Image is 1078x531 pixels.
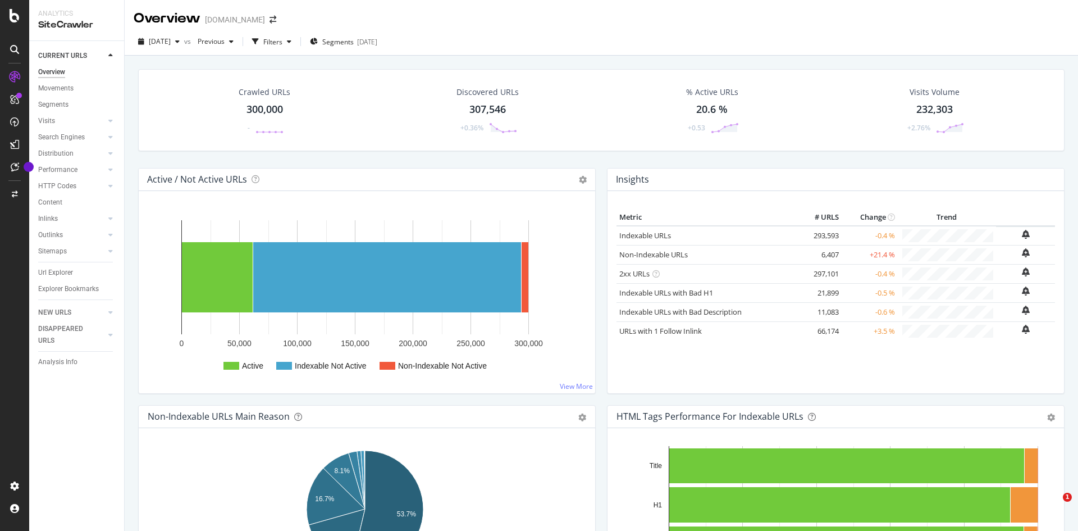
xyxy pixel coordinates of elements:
[38,246,67,257] div: Sitemaps
[38,9,115,19] div: Analytics
[38,323,95,347] div: DISAPPEARED URLS
[38,229,63,241] div: Outlinks
[315,495,334,503] text: 16.7%
[619,326,702,336] a: URLs with 1 Follow Inlink
[38,213,58,225] div: Inlinks
[842,302,898,321] td: -0.6 %
[227,339,252,348] text: 50,000
[898,209,996,226] th: Trend
[269,16,276,24] div: arrow-right-arrow-left
[38,213,105,225] a: Inlinks
[654,501,663,509] text: H1
[38,83,74,94] div: Movements
[916,102,953,117] div: 232,303
[322,37,354,47] span: Segments
[560,382,593,391] a: View More
[797,226,842,246] td: 293,593
[842,226,898,246] td: -0.4 %
[1022,306,1030,315] div: bell-plus
[38,19,115,31] div: SiteCrawler
[147,172,247,187] h4: Active / Not Active URLs
[38,131,85,143] div: Search Engines
[283,339,312,348] text: 100,000
[514,339,543,348] text: 300,000
[305,33,382,51] button: Segments[DATE]
[38,267,73,279] div: Url Explorer
[38,283,99,295] div: Explorer Bookmarks
[38,356,116,368] a: Analysis Info
[38,148,105,160] a: Distribution
[38,180,76,192] div: HTTP Codes
[579,176,587,184] i: Options
[148,209,582,384] div: A chart.
[148,411,290,422] div: Non-Indexable URLs Main Reason
[910,87,960,98] div: Visits Volume
[797,321,842,341] td: 66,174
[842,209,898,226] th: Change
[134,9,200,28] div: Overview
[248,33,296,51] button: Filters
[193,37,225,46] span: Previous
[341,339,369,348] text: 150,000
[797,245,842,264] td: 6,407
[686,87,738,98] div: % Active URLs
[469,102,506,117] div: 307,546
[797,302,842,321] td: 11,083
[399,339,427,348] text: 200,000
[246,102,283,117] div: 300,000
[619,288,713,298] a: Indexable URLs with Bad H1
[38,307,71,319] div: NEW URLS
[797,283,842,302] td: 21,899
[239,87,290,98] div: Crawled URLs
[263,37,282,47] div: Filters
[842,283,898,302] td: -0.5 %
[38,99,68,111] div: Segments
[38,197,116,208] a: Content
[38,229,105,241] a: Outlinks
[1063,493,1072,502] span: 1
[619,269,650,279] a: 2xx URLs
[797,264,842,283] td: 297,101
[38,283,116,295] a: Explorer Bookmarks
[335,467,350,475] text: 8.1%
[397,510,416,518] text: 53.7%
[38,180,105,192] a: HTTP Codes
[38,164,105,176] a: Performance
[205,14,265,25] div: [DOMAIN_NAME]
[24,162,34,172] div: Tooltip anchor
[38,356,77,368] div: Analysis Info
[456,87,519,98] div: Discovered URLs
[1022,230,1030,239] div: bell-plus
[616,411,803,422] div: HTML Tags Performance for Indexable URLs
[38,323,105,347] a: DISAPPEARED URLS
[38,307,105,319] a: NEW URLS
[619,249,688,260] a: Non-Indexable URLs
[1022,325,1030,334] div: bell-plus
[38,148,74,160] div: Distribution
[38,50,105,62] a: CURRENT URLS
[650,462,663,470] text: Title
[184,37,193,46] span: vs
[38,246,105,257] a: Sitemaps
[688,123,705,133] div: +0.53
[38,99,116,111] a: Segments
[180,339,184,348] text: 0
[1022,267,1030,276] div: bell-plus
[38,66,116,78] a: Overview
[193,33,238,51] button: Previous
[456,339,485,348] text: 250,000
[619,230,671,240] a: Indexable URLs
[357,37,377,47] div: [DATE]
[616,209,797,226] th: Metric
[1022,287,1030,296] div: bell-plus
[38,197,62,208] div: Content
[696,102,728,117] div: 20.6 %
[1047,414,1055,421] div: gear
[38,164,77,176] div: Performance
[1040,493,1067,520] iframe: Intercom live chat
[797,209,842,226] th: # URLS
[38,83,116,94] a: Movements
[619,307,742,317] a: Indexable URLs with Bad Description
[398,361,487,370] text: Non-Indexable Not Active
[134,33,184,51] button: [DATE]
